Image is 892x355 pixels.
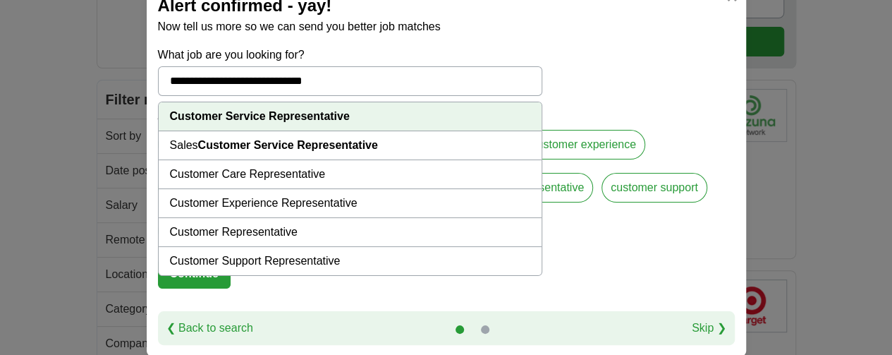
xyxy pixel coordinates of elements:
[170,110,350,122] strong: Customer Service Representative
[158,18,735,35] p: Now tell us more so we can send you better job matches
[159,131,542,160] li: Sales
[522,130,645,160] label: customer experience
[158,259,231,289] button: Continue
[198,139,378,151] strong: Customer Service Representative
[158,47,542,64] label: What job are you looking for?
[159,247,542,275] li: Customer Support Representative
[159,218,542,247] li: Customer Representative
[601,173,707,203] label: customer support
[159,160,542,189] li: Customer Care Representative
[692,320,726,337] a: Skip ❯
[159,189,542,218] li: Customer Experience Representative
[166,320,253,337] a: ❮ Back to search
